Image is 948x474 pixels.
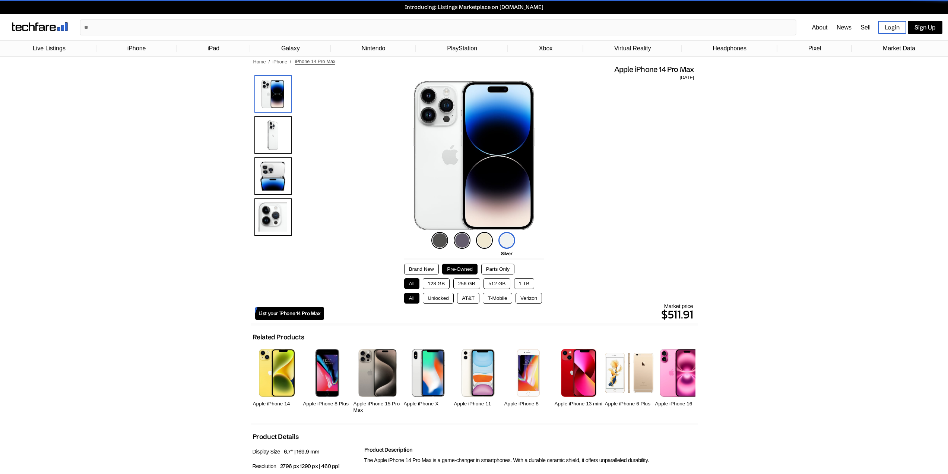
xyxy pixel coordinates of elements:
[535,41,556,56] a: Xbox
[561,349,596,396] img: iPhone 13 mini
[324,303,693,323] div: Market price
[812,24,828,31] a: About
[358,349,397,397] img: iPhone 15 Pro Max
[423,293,454,304] button: Unlocked
[29,41,69,56] a: Live Listings
[284,448,320,455] span: 6.7” | 169.9 mm
[611,41,654,56] a: Virtual Reality
[517,349,540,396] img: iPhone 8
[253,446,361,457] p: Display Size
[555,345,603,415] a: iPhone 13 mini Apple iPhone 13 mini
[655,401,704,407] h2: Apple iPhone 16
[290,59,291,65] span: /
[358,41,389,56] a: Nintendo
[269,59,270,65] span: /
[454,345,502,415] a: iPhone 11 Apple iPhone 11
[443,41,481,56] a: PlayStation
[504,401,553,407] h2: Apple iPhone 8
[504,345,553,415] a: iPhone 8 Apple iPhone 8
[614,65,694,74] span: Apple iPhone 14 Pro Max
[4,4,944,10] a: Introducing: Listings Marketplace on [DOMAIN_NAME]
[442,264,478,274] button: Pre-Owned
[481,264,514,274] button: Parts Only
[255,307,324,320] a: List your iPhone 14 Pro Max
[680,74,694,81] span: [DATE]
[423,278,450,289] button: 128 GB
[454,401,502,407] h2: Apple iPhone 11
[364,455,696,466] p: The Apple iPhone 14 Pro Max is a game-changer in smartphones. With a durable ceramic shield, it o...
[605,345,653,415] a: iPhone 6 Plus Apple iPhone 6 Plus
[253,401,301,407] h2: Apple iPhone 14
[605,401,653,407] h2: Apple iPhone 6 Plus
[498,232,515,249] img: silver-icon
[837,24,852,31] a: News
[303,401,352,407] h2: Apple iPhone 8 Plus
[410,349,445,396] img: iPhone X
[453,278,480,289] button: 256 GB
[124,41,150,56] a: iPhone
[353,345,402,415] a: iPhone 15 Pro Max Apple iPhone 15 Pro Max
[908,21,942,34] a: Sign Up
[431,232,448,249] img: space-black-icon
[555,401,603,407] h2: Apple iPhone 13 mini
[404,278,419,289] button: All
[259,310,321,317] span: List your iPhone 14 Pro Max
[254,75,292,113] img: iPhone 14 Pro Max
[254,157,292,195] img: Both
[253,345,301,415] a: iPhone 14 Apple iPhone 14
[655,345,704,415] a: iPhone 16 Apple iPhone 16
[501,251,513,256] span: Silver
[404,345,452,415] a: iPhone X Apple iPhone X
[860,24,871,31] a: Sell
[483,278,510,289] button: 512 GB
[324,305,693,323] p: $511.91
[280,463,340,470] span: 2796 px 1290 px | 460 ppi
[805,41,825,56] a: Pixel
[404,264,439,274] button: Brand New
[253,333,304,341] h2: Related Products
[404,401,452,407] h2: Apple iPhone X
[254,116,292,154] img: Rear
[514,278,534,289] button: 1 TB
[413,81,535,230] img: iPhone 14 Pro Max
[660,349,698,396] img: iPhone 16
[12,22,68,31] img: techfare logo
[303,345,352,415] a: iPhone 8 Plus Apple iPhone 8 Plus
[879,41,919,56] a: Market Data
[454,232,470,249] img: deep-purple-icon
[476,232,493,249] img: gold-icon
[204,41,223,56] a: iPad
[457,293,479,304] button: AT&T
[259,349,295,396] img: iPhone 14
[516,293,542,304] button: Verizon
[605,353,653,393] img: iPhone 6 Plus
[709,41,750,56] a: Headphones
[295,59,336,65] span: iPhone 14 Pro Max
[353,401,402,414] h2: Apple iPhone 15 Pro Max
[483,293,512,304] button: T-Mobile
[462,349,495,397] img: iPhone 11
[253,461,361,472] p: Resolution
[254,198,292,236] img: Camera
[364,446,696,453] h2: Product Description
[253,59,266,65] a: Home
[878,21,906,34] a: Login
[404,293,419,304] button: All
[278,41,304,56] a: Galaxy
[315,349,339,396] img: iPhone 8 Plus
[253,433,299,441] h2: Product Details
[272,59,287,65] a: iPhone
